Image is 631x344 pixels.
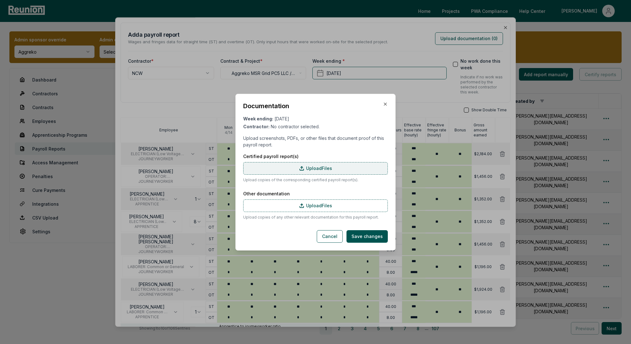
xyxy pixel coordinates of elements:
span: Contractor: [243,124,269,129]
div: No contractor selected. [243,123,388,130]
p: Upload screenshots, PDFs, or other files that document proof of this payroll report. [243,135,388,148]
label: Other documentation [243,190,388,197]
p: Upload copies of any other relevant documentation for this payroll report. [243,214,388,220]
p: Upload copies of the corresponding certified payroll report(s). [243,177,388,183]
div: [DATE] [243,115,388,122]
span: Week ending: [243,116,273,121]
label: Upload Files [243,199,388,212]
h2: Documentation [243,102,289,110]
button: Cancel [317,230,343,243]
label: Upload Files [243,162,388,175]
label: Certified payroll report(s) [243,153,388,160]
button: Save changes [346,230,388,243]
